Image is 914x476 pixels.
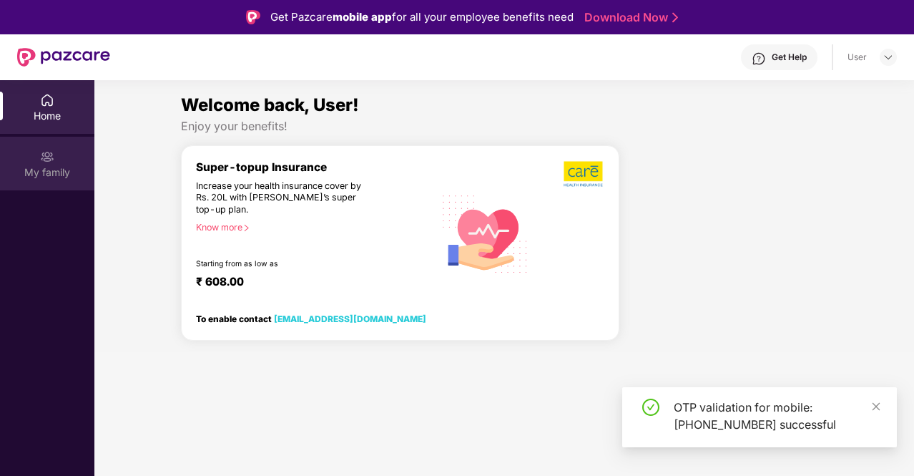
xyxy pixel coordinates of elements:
img: Logo [246,10,260,24]
img: b5dec4f62d2307b9de63beb79f102df3.png [564,160,604,188]
div: Increase your health insurance cover by Rs. 20L with [PERSON_NAME]’s super top-up plan. [196,180,373,216]
img: Stroke [672,10,678,25]
span: check-circle [642,399,659,416]
img: svg+xml;base64,PHN2ZyB3aWR0aD0iMjAiIGhlaWdodD0iMjAiIHZpZXdCb3g9IjAgMCAyMCAyMCIgZmlsbD0ibm9uZSIgeG... [40,150,54,164]
div: User [847,52,867,63]
img: svg+xml;base64,PHN2ZyBpZD0iSGVscC0zMngzMiIgeG1sbnM9Imh0dHA6Ly93d3cudzMub3JnLzIwMDAvc3ZnIiB3aWR0aD... [752,52,766,66]
img: svg+xml;base64,PHN2ZyBpZD0iRHJvcGRvd24tMzJ4MzIiIHhtbG5zPSJodHRwOi8vd3d3LnczLm9yZy8yMDAwL3N2ZyIgd2... [883,52,894,63]
a: Download Now [584,10,674,25]
div: Get Pazcare for all your employee benefits need [270,9,574,26]
div: Get Help [772,52,807,63]
div: To enable contact [196,314,426,324]
div: Know more [196,222,426,232]
div: Super-topup Insurance [196,160,434,174]
div: ₹ 608.00 [196,275,420,292]
span: right [242,224,250,232]
span: close [871,402,881,412]
img: svg+xml;base64,PHN2ZyBpZD0iSG9tZSIgeG1sbnM9Imh0dHA6Ly93d3cudzMub3JnLzIwMDAvc3ZnIiB3aWR0aD0iMjAiIG... [40,93,54,107]
span: Welcome back, User! [181,94,359,115]
a: [EMAIL_ADDRESS][DOMAIN_NAME] [274,314,426,324]
div: Starting from as low as [196,259,373,269]
div: Enjoy your benefits! [181,119,827,134]
img: New Pazcare Logo [17,48,110,67]
div: OTP validation for mobile: [PHONE_NUMBER] successful [674,399,880,433]
strong: mobile app [333,10,392,24]
img: svg+xml;base64,PHN2ZyB4bWxucz0iaHR0cDovL3d3dy53My5vcmcvMjAwMC9zdmciIHhtbG5zOnhsaW5rPSJodHRwOi8vd3... [434,181,536,285]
